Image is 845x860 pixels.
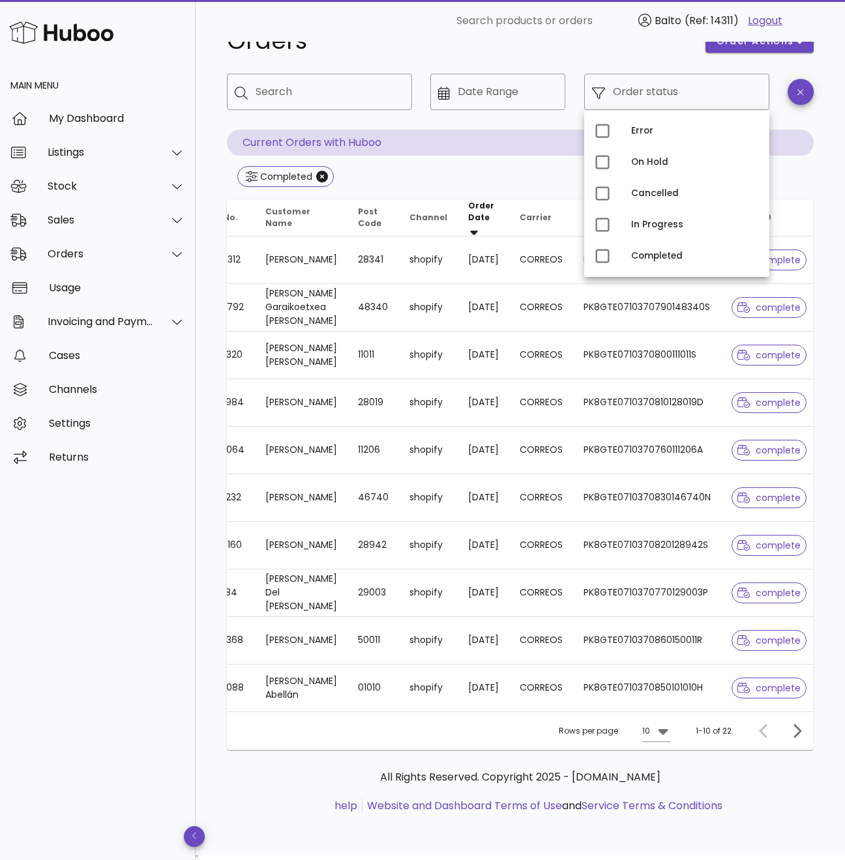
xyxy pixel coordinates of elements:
td: [DATE] [458,474,509,522]
a: Logout [748,13,782,29]
td: [DATE] [458,569,509,617]
td: PK8GTE0710370810128019D [573,379,721,427]
td: PK8GTE0710370850101010H [573,665,721,711]
span: Post Code [358,206,381,229]
span: complete [737,303,801,312]
td: [DATE] [458,665,509,711]
td: [PERSON_NAME] [255,427,348,474]
a: Service Terms & Conditions [582,798,722,813]
td: [PERSON_NAME] [255,522,348,569]
td: CORREOS [509,474,573,522]
div: 10Rows per page: [642,721,671,741]
td: [PERSON_NAME] [PERSON_NAME] [255,332,348,379]
div: 1-10 of 22 [696,725,732,737]
td: [DATE] [458,284,509,332]
td: shopify [399,522,458,569]
td: CORREOS [509,665,573,711]
td: CORREOS [509,569,573,617]
span: Customer Name [265,206,310,229]
span: complete [737,493,801,502]
div: Channels [49,383,185,395]
li: and [363,798,722,814]
span: complete [737,683,801,693]
td: 46740 [348,474,399,522]
span: Tracking No. [584,212,641,223]
th: Tracking No. [573,200,721,236]
td: CORREOS [509,284,573,332]
div: Cases [49,349,185,362]
div: Invoicing and Payments [48,315,154,328]
td: shopify [399,617,458,665]
td: PK8GTE0710370860150011R [573,617,721,665]
td: [DATE] [458,379,509,427]
th: Post Code [348,200,399,236]
td: [PERSON_NAME] [255,474,348,522]
a: Website and Dashboard Terms of Use [367,798,562,813]
span: Carrier [520,212,552,223]
td: shopify [399,474,458,522]
td: shopify [399,665,458,711]
td: shopify [399,569,458,617]
th: Order Date: Sorted descending. Activate to remove sorting. [458,200,509,236]
th: Carrier [509,200,573,236]
td: shopify [399,236,458,284]
th: Channel [399,200,458,236]
td: [PERSON_NAME] [255,379,348,427]
div: 10 [642,725,650,737]
p: Current Orders with Huboo [227,130,814,156]
td: [PERSON_NAME] [255,236,348,284]
td: [DATE] [458,332,509,379]
td: shopify [399,427,458,474]
button: Close [316,171,328,182]
span: complete [737,351,801,360]
div: On Hold [631,157,759,167]
td: CORREOS [509,332,573,379]
td: [DATE] [458,522,509,569]
div: Error [631,126,759,136]
td: PK8GTE0710370800111011S [573,332,721,379]
button: Next page [785,719,808,743]
td: 11206 [348,427,399,474]
div: Returns [49,451,185,463]
td: 29003 [348,569,399,617]
div: Rows per page: [559,712,671,750]
td: 28942 [348,522,399,569]
td: PK8GTE0710370760111206A [573,427,721,474]
td: PK8GTE0710370830146740N [573,474,721,522]
div: Sales [48,214,154,226]
span: complete [737,398,801,407]
div: Stock [48,180,154,192]
span: complete [737,588,801,597]
td: [DATE] [458,617,509,665]
td: PK8GTE0710370780128341J [573,236,721,284]
td: [DATE] [458,427,509,474]
span: Order Date [468,200,494,223]
a: help [334,798,357,813]
td: 01010 [348,665,399,711]
td: CORREOS [509,236,573,284]
h1: Orders [227,29,690,53]
div: My Dashboard [49,112,185,124]
div: Completed [631,251,759,261]
p: All Rights Reserved. Copyright 2025 - [DOMAIN_NAME] [237,769,803,785]
div: In Progress [631,220,759,230]
td: shopify [399,332,458,379]
td: [PERSON_NAME] Abellán [255,665,348,711]
td: shopify [399,284,458,332]
td: 50011 [348,617,399,665]
div: Listings [48,146,154,158]
div: Usage [49,281,185,294]
td: [PERSON_NAME] Garaikoetxea [PERSON_NAME] [255,284,348,332]
td: CORREOS [509,522,573,569]
span: Balto [655,13,681,28]
td: CORREOS [509,379,573,427]
td: PK8GTE0710370820128942S [573,522,721,569]
td: CORREOS [509,427,573,474]
div: Settings [49,417,185,429]
span: (Ref: 14311) [685,13,739,28]
td: [PERSON_NAME] Del [PERSON_NAME] [255,569,348,617]
td: [DATE] [458,236,509,284]
td: 28019 [348,379,399,427]
td: [PERSON_NAME] [255,617,348,665]
th: Customer Name [255,200,348,236]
